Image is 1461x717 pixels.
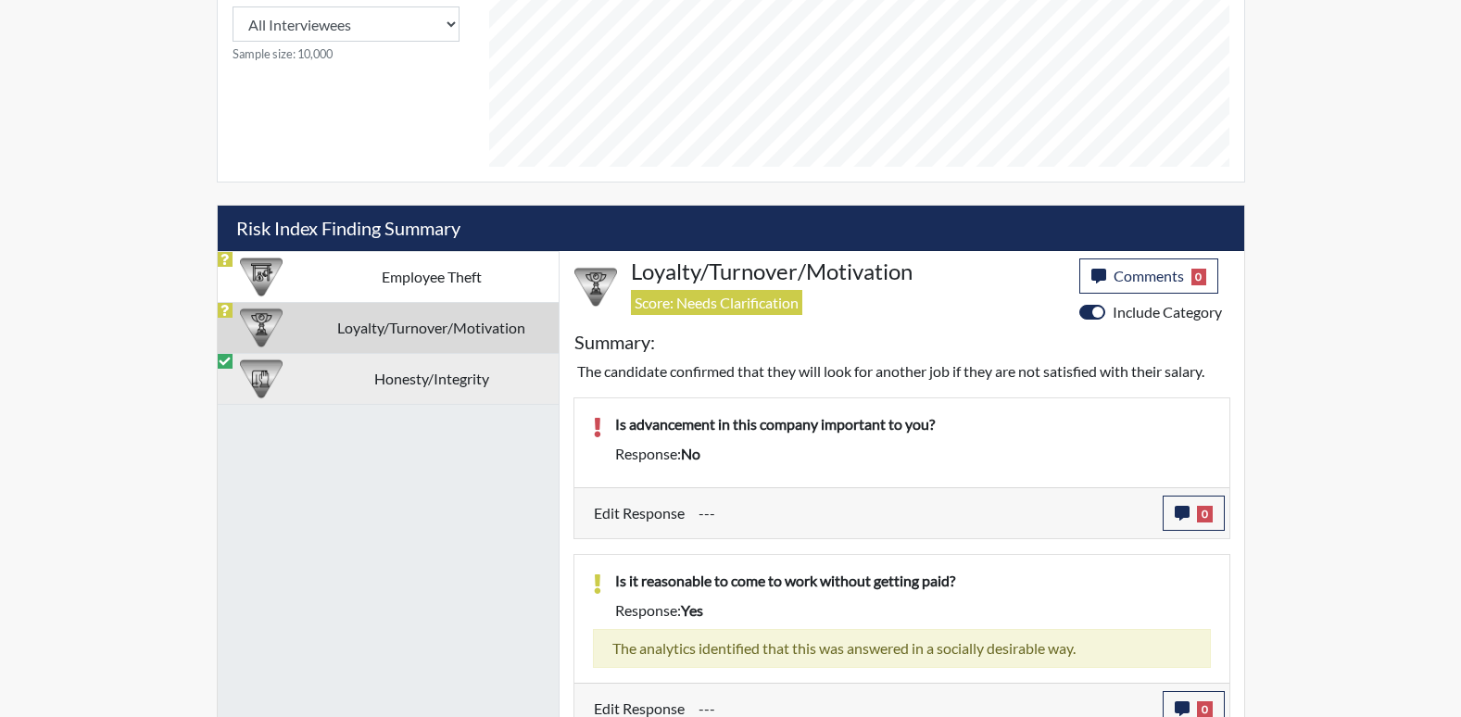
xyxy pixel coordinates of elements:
span: yes [681,601,703,619]
h5: Summary: [574,331,655,353]
td: Loyalty/Turnover/Motivation [305,302,559,353]
span: Score: Needs Clarification [631,290,802,315]
img: CATEGORY%20ICON-07.58b65e52.png [240,256,283,298]
span: no [681,445,700,462]
img: CATEGORY%20ICON-11.a5f294f4.png [240,358,283,400]
span: 0 [1197,506,1213,522]
p: Is advancement in this company important to you? [615,413,1211,435]
h4: Loyalty/Turnover/Motivation [631,258,1065,285]
p: Is it reasonable to come to work without getting paid? [615,570,1211,592]
img: CATEGORY%20ICON-17.40ef8247.png [240,307,283,349]
td: Honesty/Integrity [305,353,559,404]
span: 0 [1191,269,1207,285]
label: Include Category [1113,301,1222,323]
h5: Risk Index Finding Summary [218,206,1244,251]
label: Edit Response [594,496,685,531]
div: Response: [601,599,1225,622]
button: Comments0 [1079,258,1219,294]
td: Employee Theft [305,251,559,302]
div: Response: [601,443,1225,465]
div: Update the test taker's response, the change might impact the score [685,496,1163,531]
span: Comments [1114,267,1184,284]
img: CATEGORY%20ICON-17.40ef8247.png [574,266,617,308]
p: The candidate confirmed that they will look for another job if they are not satisfied with their ... [577,360,1227,383]
small: Sample size: 10,000 [233,45,460,63]
button: 0 [1163,496,1225,531]
div: The analytics identified that this was answered in a socially desirable way. [593,629,1211,668]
